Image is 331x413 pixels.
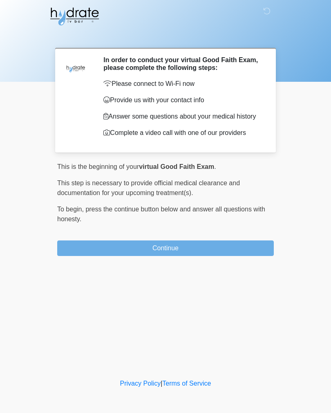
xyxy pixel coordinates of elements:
[120,380,161,387] a: Privacy Policy
[51,29,280,45] h1: ‎ ‎ ‎
[63,56,88,81] img: Agent Avatar
[57,206,265,222] span: press the continue button below and answer all questions with honesty.
[214,163,216,170] span: .
[103,112,262,121] p: Answer some questions about your medical history
[103,95,262,105] p: Provide us with your contact info
[57,180,240,196] span: This step is necessary to provide official medical clearance and documentation for your upcoming ...
[103,79,262,89] p: Please connect to Wi-Fi now
[57,206,85,213] span: To begin,
[103,56,262,72] h2: In order to conduct your virtual Good Faith Exam, please complete the following steps:
[57,163,139,170] span: This is the beginning of your
[162,380,211,387] a: Terms of Service
[161,380,162,387] a: |
[57,240,274,256] button: Continue
[103,128,262,138] p: Complete a video call with one of our providers
[139,163,214,170] strong: virtual Good Faith Exam
[49,6,100,27] img: Hydrate IV Bar - Fort Collins Logo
